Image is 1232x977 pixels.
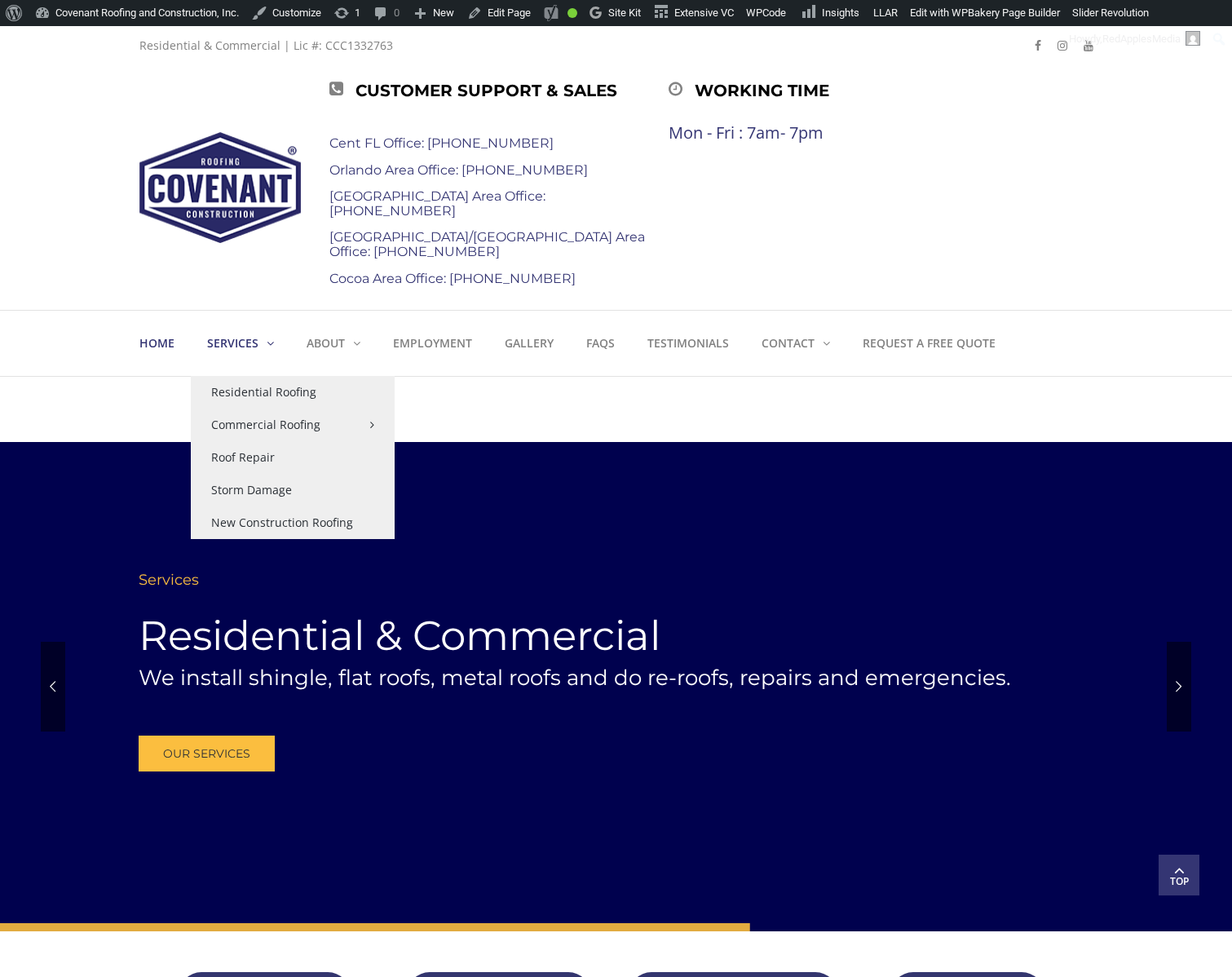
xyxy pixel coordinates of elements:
div: Residential & Commercial | Lic #: CCC1332763 [139,26,393,65]
a: Orlando Area Office: [PHONE_NUMBER] [329,162,588,178]
a: Howdy, [1063,26,1207,52]
a: Top [1159,855,1199,895]
img: Covenant Roofing and Construction, Inc. [139,132,301,243]
rs-layer: Residential & Commercial [139,614,660,658]
a: OUR SERVICES [139,736,275,771]
a: Roof Repair [191,441,395,474]
a: Request a Free Quote [846,311,1012,376]
rs-layer: We install shingle, flat roofs, metal roofs and do re-roofs, repairs and emergencies. [139,658,1011,697]
div: Customer Support & Sales [329,77,668,104]
a: FAQs [570,311,631,376]
span: Site Kit [608,7,641,19]
strong: FAQs [586,335,615,351]
a: [GEOGRAPHIC_DATA] Area Office: [PHONE_NUMBER] [329,188,545,219]
strong: About [307,335,345,351]
strong: Testimonials [647,335,729,351]
a: Contact [745,311,846,376]
strong: Gallery [505,335,554,351]
strong: Contact [762,335,815,351]
a: Storm Damage [191,474,395,506]
a: Services [191,311,290,376]
strong: Home [139,335,174,351]
a: Gallery [488,311,570,376]
span: Insights [822,7,859,19]
a: About [290,311,377,376]
strong: Services [207,335,258,351]
a: Cocoa Area Office: [PHONE_NUMBER] [329,271,576,286]
strong: Employment [393,335,472,351]
a: Home [139,311,191,376]
a: Testimonials [631,311,745,376]
span: Slider Revolution [1072,7,1149,19]
span: Top [1159,873,1199,890]
a: Residential Roofing [191,376,395,409]
div: Working time [669,77,1007,104]
a: Cent FL Office: [PHONE_NUMBER] [329,135,554,151]
span: RedApplesMedia [1102,33,1181,45]
a: Commercial Roofing [191,409,395,441]
a: Employment [377,311,488,376]
strong: Request a Free Quote [863,335,996,351]
div: Mon - Fri : 7am- 7pm [669,124,1007,142]
a: New Construction Roofing [191,506,395,539]
div: Good [567,8,577,18]
rs-layer: Services [139,571,199,589]
a: [GEOGRAPHIC_DATA]/[GEOGRAPHIC_DATA] Area Office: [PHONE_NUMBER] [329,229,645,259]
